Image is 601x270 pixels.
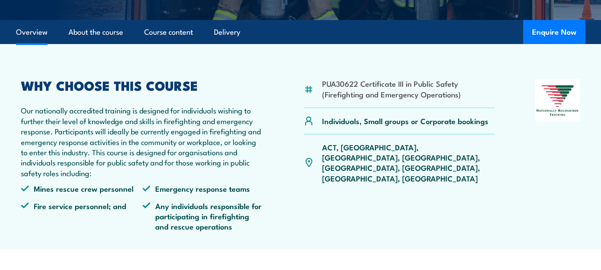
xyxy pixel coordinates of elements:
[16,20,48,44] a: Overview
[523,20,585,44] button: Enquire Now
[21,79,263,91] h2: WHY CHOOSE THIS COURSE
[322,78,495,99] li: PUA30622 Certificate III in Public Safety (Firefighting and Emergency Operations)
[322,116,488,126] p: Individuals, Small groups or Corporate bookings
[69,20,123,44] a: About the course
[535,79,580,121] img: Nationally Recognised Training logo.
[322,142,495,184] p: ACT, [GEOGRAPHIC_DATA], [GEOGRAPHIC_DATA], [GEOGRAPHIC_DATA], [GEOGRAPHIC_DATA], [GEOGRAPHIC_DATA...
[21,201,142,232] li: Fire service personnel; and
[214,20,240,44] a: Delivery
[21,183,142,193] li: Mines rescue crew personnel
[142,183,264,193] li: Emergency response teams
[142,201,264,232] li: Any individuals responsible for participating in firefighting and rescue operations
[144,20,193,44] a: Course content
[21,105,263,178] p: Our nationally accredited training is designed for individuals wishing to further their level of ...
